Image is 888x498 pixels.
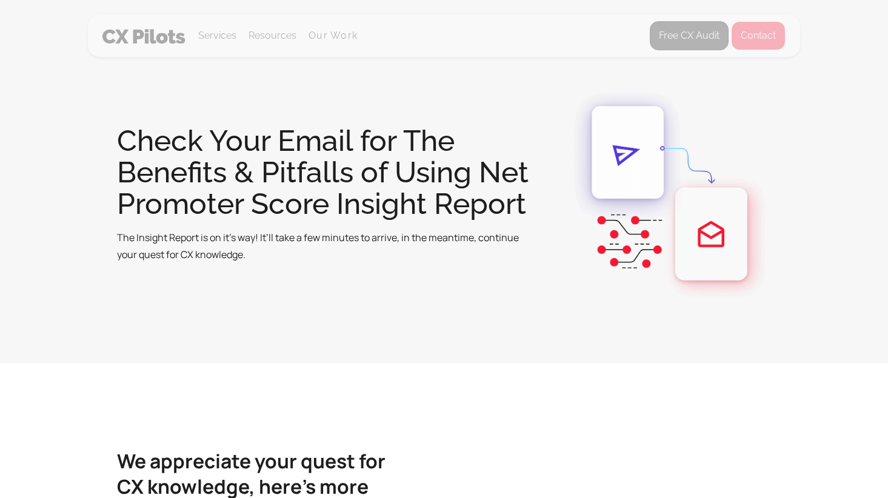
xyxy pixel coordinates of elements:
[117,125,538,219] h1: Check Your Email for The Benefits & Pitfalls of Using Net Promoter Score Insight Report
[249,15,296,56] div: Resources
[731,21,786,50] a: Contact
[198,15,236,56] div: Services
[117,229,538,263] div: The Insight Report is on it’s way! It’ll take a few minutes to arrive, in the meantime, continue ...
[249,27,296,44] div: Resources
[650,21,729,50] a: Free CX Audit
[309,30,358,41] a: Our Work
[198,27,236,44] div: Services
